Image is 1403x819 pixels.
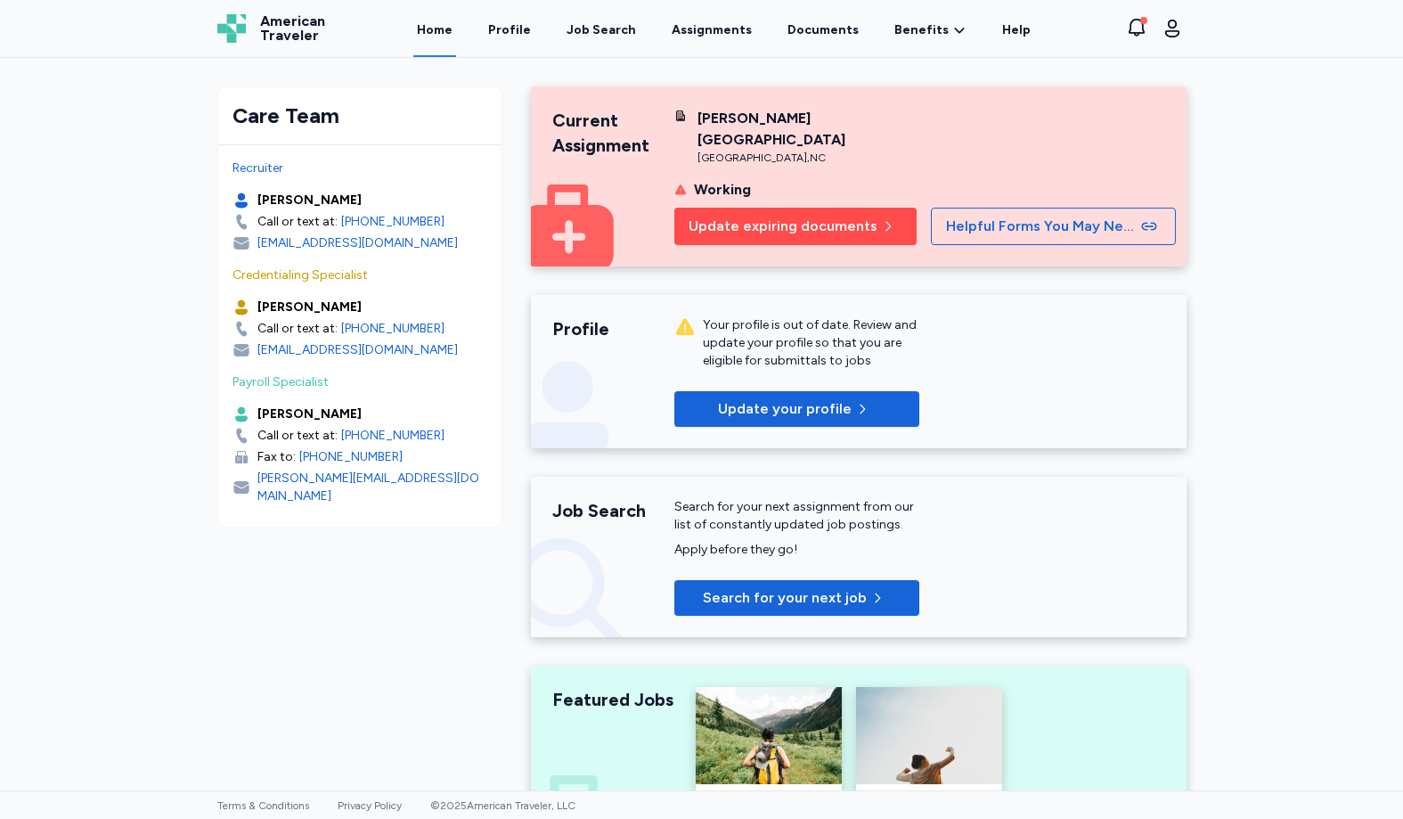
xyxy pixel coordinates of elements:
[894,21,967,39] a: Benefits
[257,299,362,316] div: [PERSON_NAME]
[674,391,919,427] button: Update your profile
[257,470,487,505] div: [PERSON_NAME][EMAIL_ADDRESS][DOMAIN_NAME]
[552,108,675,158] div: Current Assignment
[257,234,458,252] div: [EMAIL_ADDRESS][DOMAIN_NAME]
[694,179,751,201] div: Working
[341,427,445,445] a: [PHONE_NUMBER]
[894,21,949,39] span: Benefits
[674,498,919,534] div: Search for your next assignment from our list of constantly updated job postings.
[257,192,362,209] div: [PERSON_NAME]
[703,316,919,370] div: Your profile is out of date. Review and update your profile so that you are eligible for submitta...
[552,316,675,341] div: Profile
[567,21,636,39] div: Job Search
[697,151,919,165] div: [GEOGRAPHIC_DATA] , NC
[257,405,362,423] div: [PERSON_NAME]
[718,398,852,420] span: Update your profile
[552,498,675,523] div: Job Search
[257,448,296,466] div: Fax to:
[689,216,877,237] span: Update expiring documents
[257,341,458,359] div: [EMAIL_ADDRESS][DOMAIN_NAME]
[217,799,309,812] a: Terms & Conditions
[260,14,325,43] span: American Traveler
[946,216,1137,237] span: Helpful Forms You May Need
[341,320,445,338] a: [PHONE_NUMBER]
[232,266,487,284] div: Credentialing Specialist
[674,580,919,616] button: Search for your next job
[217,14,246,43] img: Logo
[703,587,867,609] span: Search for your next job
[341,213,445,231] a: [PHONE_NUMBER]
[232,373,487,391] div: Payroll Specialist
[696,687,842,784] img: Highest Paying
[257,320,338,338] div: Call or text at:
[257,427,338,445] div: Call or text at:
[299,448,403,466] a: [PHONE_NUMBER]
[931,208,1176,245] button: Helpful Forms You May Need
[232,102,487,130] div: Care Team
[257,213,338,231] div: Call or text at:
[430,799,575,812] span: © 2025 American Traveler, LLC
[856,687,1002,784] img: Recently Added
[674,208,917,245] button: Update expiring documents
[338,799,402,812] a: Privacy Policy
[674,541,919,559] div: Apply before they go!
[697,108,919,151] div: [PERSON_NAME][GEOGRAPHIC_DATA]
[552,687,675,712] div: Featured Jobs
[232,160,487,177] div: Recruiter
[413,2,456,57] a: Home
